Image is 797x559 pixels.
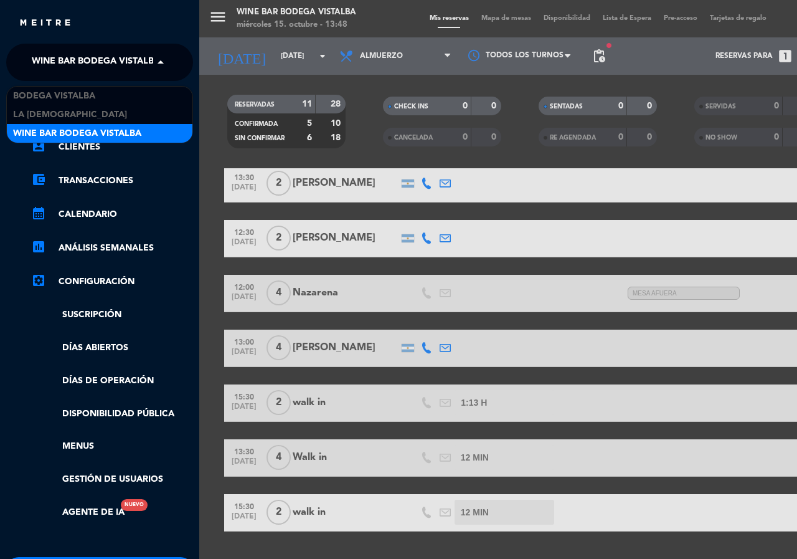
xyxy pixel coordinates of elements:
a: Gestión de usuarios [31,472,193,487]
a: calendar_monthCalendario [31,207,193,222]
a: Menus [31,439,193,454]
img: MEITRE [19,19,72,28]
a: assessmentANÁLISIS SEMANALES [31,241,193,256]
a: Agente de IANuevo [31,505,125,520]
span: BODEGA VISTALBA [13,89,95,103]
i: settings_applications [31,273,46,288]
a: Configuración [31,274,193,289]
a: Días abiertos [31,341,193,355]
a: Días de Operación [31,374,193,388]
div: Nuevo [121,499,148,511]
i: account_box [31,138,46,153]
i: account_balance_wallet [31,172,46,187]
a: account_boxClientes [31,140,193,155]
span: LA [DEMOGRAPHIC_DATA] [13,108,127,122]
i: calendar_month [31,206,46,221]
i: assessment [31,239,46,254]
span: Wine Bar Bodega Vistalba [13,127,141,141]
a: Suscripción [31,308,193,322]
a: account_balance_walletTransacciones [31,173,193,188]
a: Disponibilidad pública [31,407,193,421]
span: Wine Bar Bodega Vistalba [32,49,160,75]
